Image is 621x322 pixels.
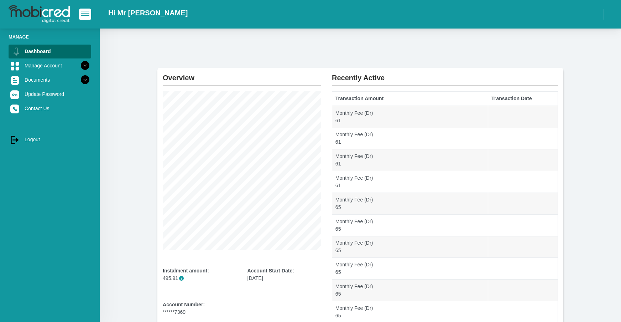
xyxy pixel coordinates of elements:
td: Monthly Fee (Dr) 65 [332,280,488,301]
b: Account Start Date: [247,268,294,274]
td: Monthly Fee (Dr) 65 [332,214,488,236]
a: Dashboard [9,45,91,58]
a: Manage Account [9,59,91,72]
b: Account Number: [163,302,205,307]
a: Logout [9,133,91,146]
td: Monthly Fee (Dr) 61 [332,171,488,193]
a: Update Password [9,87,91,101]
a: Contact Us [9,102,91,115]
b: Instalment amount: [163,268,209,274]
h2: Recently Active [332,68,558,82]
h2: Hi Mr [PERSON_NAME] [108,9,188,17]
li: Manage [9,34,91,40]
td: Monthly Fee (Dr) 65 [332,193,488,214]
img: logo-mobicred.svg [9,5,70,23]
span: i [179,276,184,281]
td: Monthly Fee (Dr) 65 [332,236,488,258]
p: 495.91 [163,275,237,282]
th: Transaction Amount [332,92,488,106]
div: [DATE] [247,267,322,282]
th: Transaction Date [488,92,558,106]
td: Monthly Fee (Dr) 65 [332,258,488,280]
a: Documents [9,73,91,87]
td: Monthly Fee (Dr) 61 [332,106,488,128]
td: Monthly Fee (Dr) 61 [332,128,488,149]
td: Monthly Fee (Dr) 61 [332,149,488,171]
h2: Overview [163,68,321,82]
